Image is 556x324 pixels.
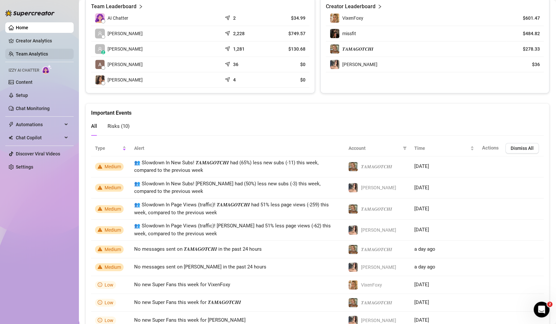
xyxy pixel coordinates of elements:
span: Low [105,282,113,288]
span: 𝑻𝑨𝑴𝑨𝑮𝑶𝑻𝑪𝑯𝑰 [361,164,392,169]
span: 𝑻𝑨𝑴𝑨𝑮𝑶𝑻𝑪𝑯𝑰 [361,300,392,305]
span: VixenFoxy [342,15,363,21]
span: send [225,76,231,82]
span: [PERSON_NAME] [342,62,377,67]
span: [DATE] [414,163,429,169]
span: [PERSON_NAME] [108,61,143,68]
span: Medium [105,265,121,270]
article: 2 [233,15,236,21]
article: $484.82 [510,30,540,37]
span: warning [98,206,102,211]
span: 👥 Slowdown In New Subs! [PERSON_NAME] had (50%) less new subs (-3) this week, compared to the pre... [134,181,321,195]
span: warning [98,185,102,190]
span: send [225,45,231,51]
span: [PERSON_NAME] [361,227,396,233]
button: Dismiss All [505,143,539,153]
img: 𝑻𝑨𝑴𝑨𝑮𝑶𝑻𝑪𝑯𝑰 [330,44,339,54]
span: [DATE] [414,227,429,233]
span: Dismiss All [511,146,534,151]
span: 𝑻𝑨𝑴𝑨𝑮𝑶𝑻𝑪𝑯𝑰 [342,46,374,52]
a: Creator Analytics [16,35,68,46]
span: Medium [105,185,121,190]
a: Content [16,80,33,85]
span: All [91,123,97,129]
img: Lana [330,60,339,69]
span: info-circle [98,282,102,287]
span: Medium [105,206,121,212]
span: No messages sent on [PERSON_NAME] in the past 24 hours [134,264,266,270]
span: Account [348,145,400,152]
span: [PERSON_NAME] [108,30,143,37]
span: a day ago [414,246,435,252]
img: 𝑻𝑨𝑴𝑨𝑮𝑶𝑻𝑪𝑯𝑰 [349,298,358,307]
span: filter [401,143,408,153]
span: filter [403,146,407,150]
img: VixenFoxy [330,13,339,23]
span: [DATE] [414,206,429,212]
span: Low [105,318,113,323]
img: Chat Copilot [9,135,13,140]
span: 👥 Slowdown In Page Views (traffic)! [PERSON_NAME] had 51% less page views (-62) this week, compar... [134,223,331,237]
span: [PERSON_NAME] [361,185,396,190]
span: Low [105,300,113,305]
span: warning [98,227,102,232]
span: Medium [105,227,121,233]
span: [PERSON_NAME] [361,265,396,270]
img: AVI KATZ [95,60,105,69]
article: 1,281 [233,46,245,52]
span: info-circle [98,300,102,305]
span: Izzy AI Chatter [9,67,39,74]
img: VixenFoxy [349,280,358,289]
article: $130.68 [270,46,305,52]
a: Settings [16,164,33,170]
span: [DATE] [414,317,429,323]
article: Team Leaderboard [91,3,136,11]
img: Lana [349,183,358,192]
span: Medium [105,247,121,252]
span: Time [414,145,469,152]
span: Risks ( 10 ) [108,123,130,129]
span: right [377,3,382,11]
span: send [225,29,231,36]
span: [DATE] [414,299,429,305]
article: $0 [270,61,305,68]
span: send [225,60,231,67]
article: $278.33 [510,46,540,52]
span: 👥 Slowdown In New Subs! 𝑻𝑨𝑴𝑨𝑮𝑶𝑻𝑪𝑯𝑰 had (65%) less new subs (-11) this week, compared to the previ... [134,160,319,174]
span: [PERSON_NAME] [108,45,143,53]
span: 𝑻𝑨𝑴𝑨𝑮𝑶𝑻𝑪𝑯𝑰 [361,206,392,212]
span: Type [95,145,121,152]
article: $749.57 [270,30,305,37]
article: Creator Leaderboard [326,3,375,11]
a: Discover Viral Videos [16,151,60,156]
span: No new Super Fans this week for 𝑻𝑨𝑴𝑨𝑮𝑶𝑻𝑪𝑯𝑰 [134,299,241,305]
th: Time [410,140,478,156]
article: $34.99 [270,15,305,21]
a: Chat Monitoring [16,106,50,111]
span: No new Super Fans this week for [PERSON_NAME] [134,317,246,323]
article: $36 [510,61,540,68]
img: missfit [330,29,339,38]
span: thunderbolt [9,122,14,127]
span: 𝑻𝑨𝑴𝑨𝑮𝑶𝑻𝑪𝑯𝑰 [361,247,392,252]
span: Automations [16,119,62,130]
img: Lana [349,225,358,235]
span: user [98,47,102,51]
span: Medium [105,164,121,169]
span: right [138,3,143,11]
article: 36 [233,61,238,68]
a: Team Analytics [16,51,48,57]
span: [DATE] [414,282,429,288]
img: izzy-ai-chatter-avatar-DDCN_rTZ.svg [95,13,105,23]
span: info-circle [98,318,102,322]
span: Chat Copilot [16,132,62,143]
img: 𝑻𝑨𝑴𝑨𝑮𝑶𝑻𝑪𝑯𝑰 [349,245,358,254]
article: $601.47 [510,15,540,21]
span: a day ago [414,264,435,270]
img: 𝑻𝑨𝑴𝑨𝑮𝑶𝑻𝑪𝑯𝑰 [349,162,358,171]
img: Khyla Mari Dega… [95,75,105,84]
span: 👥 Slowdown In Page Views (traffic)! 𝑻𝑨𝑴𝑨𝑮𝑶𝑻𝑪𝑯𝑰 had 51% less page views (-259) this week, compared... [134,202,329,216]
img: logo-BBDzfeDw.svg [5,10,55,16]
span: No messages sent on 𝑻𝑨𝑴𝑨𝑮𝑶𝑻𝑪𝑯𝑰 in the past 24 hours [134,246,262,252]
article: $0 [270,77,305,83]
